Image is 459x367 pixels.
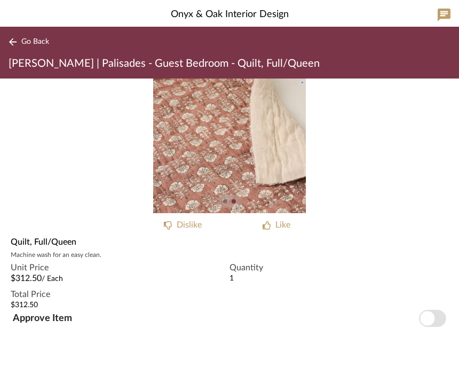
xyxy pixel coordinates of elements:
[9,35,53,49] button: Go Back
[11,301,339,310] div: $312.50
[11,251,448,259] div: Machine wash for an easy clean.
[11,274,42,283] span: $312.50
[11,236,76,248] span: Quilt, Full/Queen
[153,79,306,213] img: 9e63a12d-3ca6-491d-86e5-f8230c7f8a23_436x436.jpg
[11,288,339,301] span: Total Price
[9,58,320,69] span: [PERSON_NAME] | Palisades - Guest Bedroom - Quilt, Full/Queen
[275,218,290,231] div: Like
[42,275,63,283] span: / Each
[11,261,230,274] span: Unit Price
[230,261,448,274] span: Quantity
[177,218,202,231] div: Dislike
[21,37,49,46] span: Go Back
[230,274,448,283] div: 1
[13,314,72,323] span: Approve Item
[171,7,289,22] span: Onyx & Oak Interior Design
